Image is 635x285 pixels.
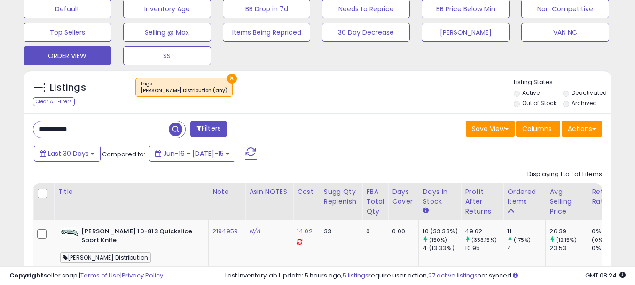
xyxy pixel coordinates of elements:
div: 49.62 [465,227,503,236]
div: Title [58,187,204,197]
div: 23.53 [549,244,588,253]
div: Days In Stock [423,187,457,207]
label: Out of Stock [522,99,557,107]
button: Items Being Repriced [223,23,311,42]
label: Archived [572,99,597,107]
a: 14.02 [297,227,313,236]
div: 10 (33.33%) [423,227,461,236]
a: Privacy Policy [122,271,163,280]
a: 2194959 [212,227,238,236]
small: (175%) [514,236,531,244]
div: Ordered Items [507,187,541,207]
p: Listing States: [514,78,611,87]
div: 4 [507,244,545,253]
button: Last 30 Days [34,146,101,162]
div: Asin NOTES [249,187,289,197]
div: Profit After Returns [465,187,499,216]
div: Sugg Qty Replenish [324,187,359,207]
span: Tags : [141,80,227,94]
div: 0 [366,227,381,236]
div: Avg Selling Price [549,187,584,216]
div: 33 [324,227,355,236]
div: Days Cover [392,187,415,207]
small: Days In Stock. [423,207,428,215]
div: Return Rate [592,187,626,207]
th: CSV column name: cust_attr_1_ Asin NOTES [245,183,293,220]
span: [PERSON_NAME] Distribution [60,252,151,263]
div: Cost [297,187,316,197]
label: Active [522,89,540,97]
small: (0%) [592,236,605,244]
div: 10.95 [465,244,503,253]
button: 30 Day Decrease [322,23,410,42]
b: [PERSON_NAME] 10-813 Quickslide Sport Knife [81,227,196,247]
div: Last InventoryLab Update: 5 hours ago, require user action, not synced. [225,271,626,280]
a: 27 active listings [428,271,478,280]
span: 2025-08-15 08:24 GMT [585,271,626,280]
label: Deactivated [572,89,607,97]
a: 5 listings [343,271,368,280]
a: N/A [249,227,260,236]
div: 11 [507,227,545,236]
div: 26.39 [549,227,588,236]
div: 0% [592,244,630,253]
button: × [227,74,237,84]
div: 4 (13.33%) [423,244,461,253]
div: Displaying 1 to 1 of 1 items [527,170,602,179]
button: Top Sellers [24,23,111,42]
a: Terms of Use [80,271,120,280]
img: 41gmC7+avUL._SL40_.jpg [60,227,79,238]
button: SS [123,46,211,65]
strong: Copyright [9,271,44,280]
div: FBA Total Qty [366,187,384,216]
span: Compared to: [102,150,145,159]
small: (12.15%) [556,236,577,244]
button: Selling @ Max [123,23,211,42]
div: Note [212,187,241,197]
button: [PERSON_NAME] [422,23,510,42]
div: 0.00 [392,227,411,236]
div: 0% [592,227,630,236]
button: ORDER VIEW [24,46,111,65]
h5: Listings [50,81,86,94]
th: Please note that this number is a calculation based on your required days of coverage and your ve... [320,183,362,220]
span: Last 30 Days [48,149,89,158]
span: Jun-16 - [DATE]-15 [163,149,224,158]
span: Columns [522,124,552,133]
div: Clear All Filters [33,97,75,106]
button: Filters [190,121,227,137]
small: (150%) [429,236,447,244]
div: seller snap | | [9,271,163,280]
button: Jun-16 - [DATE]-15 [149,146,235,162]
button: VAN NC [521,23,609,42]
div: [PERSON_NAME] Distribution (any) [141,87,227,94]
button: Actions [562,121,602,137]
small: (353.15%) [471,236,497,244]
button: Save View [466,121,515,137]
button: Columns [516,121,560,137]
